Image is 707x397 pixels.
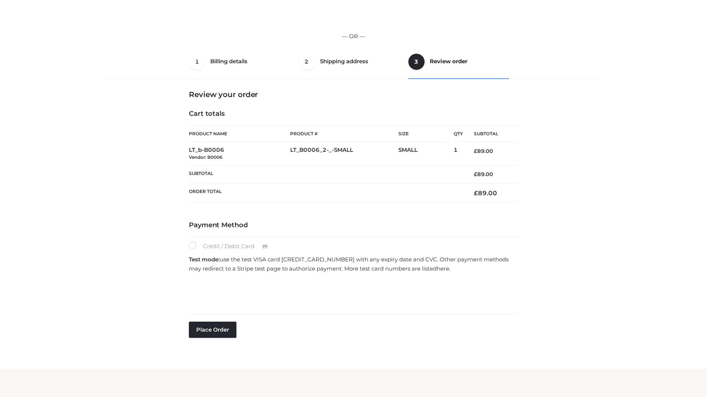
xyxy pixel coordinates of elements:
span: £ [474,189,478,197]
h3: Review your order [189,90,518,99]
bdi: 89.00 [474,148,493,154]
strong: Test mode: [189,256,220,263]
td: LT_b-B0006 [189,142,290,165]
label: Credit / Debit Card [189,242,275,251]
iframe: Secure payment input frame [187,276,517,310]
th: Subtotal [189,165,463,183]
td: SMALL [398,142,454,165]
span: £ [474,171,477,178]
td: 1 [454,142,463,165]
th: Product Name [189,125,290,142]
small: Vendor: B0006 [189,154,222,160]
th: Order Total [189,183,463,203]
th: Qty [454,125,463,142]
p: — OR — [109,32,598,41]
img: Credit / Debit Card [258,242,272,251]
td: LT_B0006_2-_-SMALL [290,142,398,165]
bdi: 89.00 [474,189,497,197]
th: Product # [290,125,398,142]
th: Subtotal [463,126,518,142]
span: £ [474,148,477,154]
button: Place order [189,322,236,338]
th: Size [398,126,450,142]
bdi: 89.00 [474,171,493,178]
h4: Cart totals [189,110,518,118]
a: here [437,265,449,272]
h4: Payment Method [189,221,518,229]
p: use the test VISA card [CREDIT_CARD_NUMBER] with any expiry date and CVC. Other payment methods m... [189,255,518,273]
iframe: Secure express checkout frame [108,4,599,25]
